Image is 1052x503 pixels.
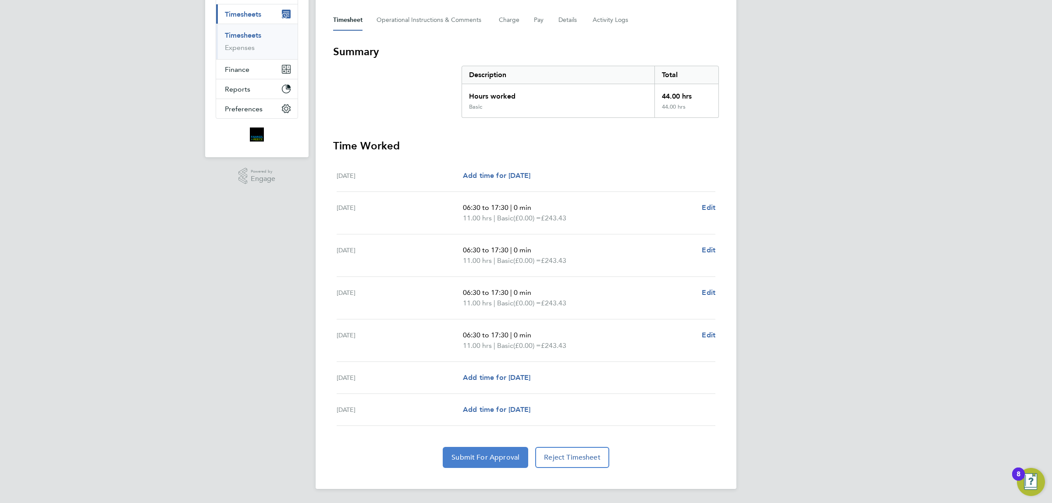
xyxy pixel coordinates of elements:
span: 06:30 to 17:30 [463,246,508,254]
button: Open Resource Center, 8 new notifications [1017,468,1045,496]
button: Activity Logs [593,10,629,31]
button: Finance [216,60,298,79]
span: £243.43 [541,214,566,222]
span: Preferences [225,105,263,113]
button: Preferences [216,99,298,118]
span: 06:30 to 17:30 [463,203,508,212]
span: 0 min [514,203,531,212]
a: Edit [702,287,715,298]
span: £243.43 [541,256,566,265]
span: 11.00 hrs [463,341,492,350]
span: £243.43 [541,341,566,350]
div: [DATE] [337,330,463,351]
span: Add time for [DATE] [463,405,530,414]
a: Add time for [DATE] [463,170,530,181]
a: Edit [702,245,715,255]
div: [DATE] [337,170,463,181]
h3: Time Worked [333,139,719,153]
span: Engage [251,175,275,183]
span: (£0.00) = [513,341,541,350]
span: (£0.00) = [513,299,541,307]
span: 06:30 to 17:30 [463,288,508,297]
span: | [494,299,495,307]
div: 8 [1016,474,1020,485]
button: Details [558,10,579,31]
div: [DATE] [337,404,463,415]
button: Submit For Approval [443,447,528,468]
button: Pay [534,10,544,31]
div: [DATE] [337,287,463,308]
span: Reject Timesheet [544,453,601,462]
button: Operational Instructions & Comments [377,10,485,31]
div: Basic [469,103,482,110]
a: Expenses [225,43,255,52]
span: | [510,246,512,254]
span: £243.43 [541,299,566,307]
span: Basic [497,213,513,223]
a: Add time for [DATE] [463,404,530,415]
span: 06:30 to 17:30 [463,331,508,339]
span: Add time for [DATE] [463,171,530,180]
span: 11.00 hrs [463,256,492,265]
div: Total [654,66,718,84]
span: (£0.00) = [513,256,541,265]
span: | [510,203,512,212]
div: Summary [462,66,719,118]
h3: Summary [333,45,719,59]
span: Submit For Approval [451,453,519,462]
button: Reports [216,79,298,99]
span: | [494,214,495,222]
span: 11.00 hrs [463,214,492,222]
div: 44.00 hrs [654,84,718,103]
span: 0 min [514,288,531,297]
div: [DATE] [337,372,463,383]
img: bromak-logo-retina.png [250,128,264,142]
span: Edit [702,246,715,254]
span: Basic [497,298,513,308]
div: 44.00 hrs [654,103,718,117]
span: 0 min [514,331,531,339]
span: | [494,256,495,265]
span: Finance [225,65,249,74]
span: Basic [497,340,513,351]
span: (£0.00) = [513,214,541,222]
span: 0 min [514,246,531,254]
span: Add time for [DATE] [463,373,530,382]
button: Reject Timesheet [535,447,609,468]
span: Edit [702,203,715,212]
span: | [510,331,512,339]
div: [DATE] [337,202,463,223]
span: | [494,341,495,350]
a: Edit [702,202,715,213]
span: Reports [225,85,250,93]
span: Edit [702,331,715,339]
span: 11.00 hrs [463,299,492,307]
span: Edit [702,288,715,297]
span: Basic [497,255,513,266]
button: Timesheet [333,10,363,31]
span: Timesheets [225,10,261,18]
div: [DATE] [337,245,463,266]
a: Powered byEngage [238,168,276,184]
button: Timesheets [216,4,298,24]
a: Edit [702,330,715,340]
a: Go to home page [216,128,298,142]
span: | [510,288,512,297]
a: Add time for [DATE] [463,372,530,383]
a: Timesheets [225,31,261,39]
div: Description [462,66,654,84]
span: Powered by [251,168,275,175]
div: Hours worked [462,84,654,103]
section: Timesheet [333,45,719,468]
button: Charge [499,10,520,31]
div: Timesheets [216,24,298,59]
